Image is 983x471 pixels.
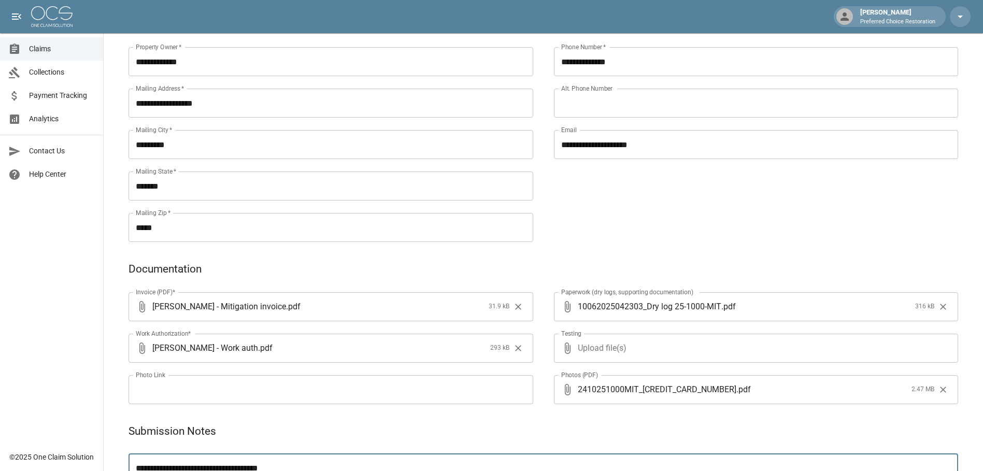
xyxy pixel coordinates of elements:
[29,67,95,78] span: Collections
[736,383,751,395] span: . pdf
[29,113,95,124] span: Analytics
[136,167,176,176] label: Mailing State
[9,452,94,462] div: © 2025 One Claim Solution
[721,301,736,312] span: . pdf
[136,370,165,379] label: Photo Link
[31,6,73,27] img: ocs-logo-white-transparent.png
[136,288,176,296] label: Invoice (PDF)*
[29,146,95,156] span: Contact Us
[561,370,598,379] label: Photos (PDF)
[29,90,95,101] span: Payment Tracking
[510,340,526,356] button: Clear
[578,334,931,363] span: Upload file(s)
[490,343,509,353] span: 293 kB
[286,301,301,312] span: . pdf
[911,384,934,395] span: 2.47 MB
[935,382,951,397] button: Clear
[136,125,173,134] label: Mailing City
[561,329,581,338] label: Testing
[489,302,509,312] span: 31.9 kB
[136,42,182,51] label: Property Owner
[561,288,693,296] label: Paperwork (dry logs, supporting documentation)
[915,302,934,312] span: 316 kB
[561,84,612,93] label: Alt. Phone Number
[258,342,273,354] span: . pdf
[152,301,286,312] span: [PERSON_NAME] - Mitigation invoice
[856,7,939,26] div: [PERSON_NAME]
[510,299,526,315] button: Clear
[6,6,27,27] button: open drawer
[860,18,935,26] p: Preferred Choice Restoration
[136,329,191,338] label: Work Authorization*
[136,84,184,93] label: Mailing Address
[29,169,95,180] span: Help Center
[935,299,951,315] button: Clear
[578,383,736,395] span: 2410251000MIT_[CREDIT_CARD_NUMBER]
[136,208,171,217] label: Mailing Zip
[561,125,577,134] label: Email
[578,301,721,312] span: 10062025042303_Dry log 25-1000-MIT
[152,342,258,354] span: [PERSON_NAME] - Work auth
[29,44,95,54] span: Claims
[561,42,606,51] label: Phone Number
